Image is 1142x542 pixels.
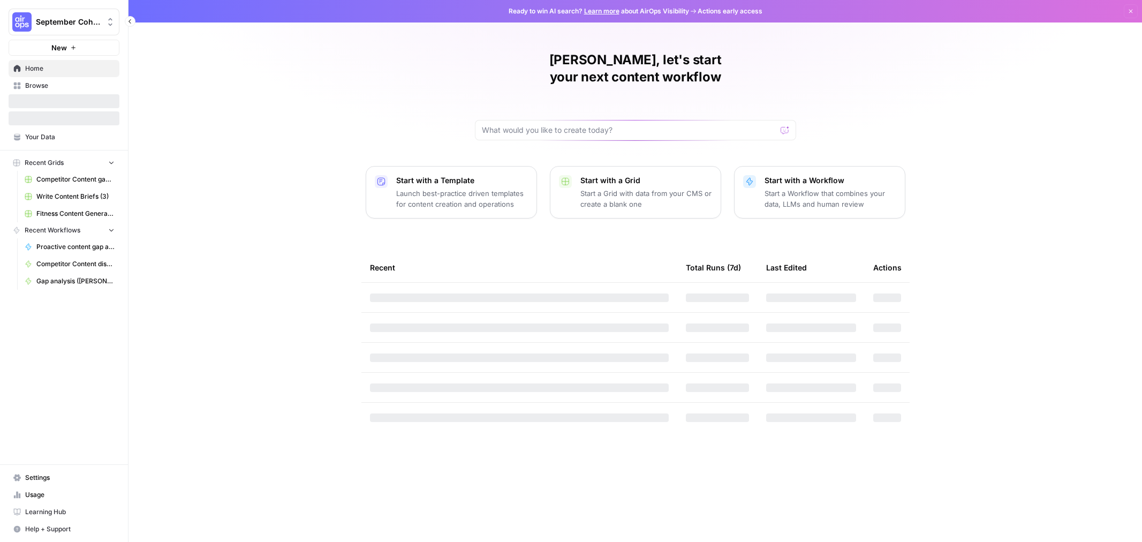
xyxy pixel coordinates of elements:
[9,40,119,56] button: New
[25,158,64,168] span: Recent Grids
[20,238,119,255] a: Proactive content gap analysis ([PERSON_NAME])
[766,253,807,282] div: Last Edited
[20,255,119,273] a: Competitor Content discovery
[9,155,119,171] button: Recent Grids
[9,77,119,94] a: Browse
[20,205,119,222] a: Fitness Content Generator ([PERSON_NAME])
[580,188,712,209] p: Start a Grid with data from your CMS or create a blank one
[25,507,115,517] span: Learning Hub
[396,175,528,186] p: Start with a Template
[370,253,669,282] div: Recent
[51,42,67,53] span: New
[25,473,115,483] span: Settings
[550,166,721,219] button: Start with a GridStart a Grid with data from your CMS or create a blank one
[25,64,115,73] span: Home
[36,242,115,252] span: Proactive content gap analysis ([PERSON_NAME])
[509,6,689,16] span: Ready to win AI search? about AirOps Visibility
[584,7,619,15] a: Learn more
[9,60,119,77] a: Home
[482,125,776,135] input: What would you like to create today?
[580,175,712,186] p: Start with a Grid
[9,222,119,238] button: Recent Workflows
[765,175,896,186] p: Start with a Workflow
[36,276,115,286] span: Gap analysis ([PERSON_NAME])
[12,12,32,32] img: September Cohort Logo
[36,175,115,184] span: Competitor Content gap ([PERSON_NAME])
[9,129,119,146] a: Your Data
[698,6,762,16] span: Actions early access
[9,521,119,538] button: Help + Support
[475,51,796,86] h1: [PERSON_NAME], let's start your next content workflow
[25,225,80,235] span: Recent Workflows
[20,171,119,188] a: Competitor Content gap ([PERSON_NAME])
[9,486,119,503] a: Usage
[25,132,115,142] span: Your Data
[765,188,896,209] p: Start a Workflow that combines your data, LLMs and human review
[20,273,119,290] a: Gap analysis ([PERSON_NAME])
[873,253,902,282] div: Actions
[20,188,119,205] a: Write Content Briefs (3)
[36,17,101,27] span: September Cohort
[9,469,119,486] a: Settings
[36,209,115,219] span: Fitness Content Generator ([PERSON_NAME])
[36,259,115,269] span: Competitor Content discovery
[25,524,115,534] span: Help + Support
[396,188,528,209] p: Launch best-practice driven templates for content creation and operations
[9,503,119,521] a: Learning Hub
[9,9,119,35] button: Workspace: September Cohort
[366,166,537,219] button: Start with a TemplateLaunch best-practice driven templates for content creation and operations
[36,192,115,201] span: Write Content Briefs (3)
[25,490,115,500] span: Usage
[734,166,905,219] button: Start with a WorkflowStart a Workflow that combines your data, LLMs and human review
[25,81,115,91] span: Browse
[686,253,741,282] div: Total Runs (7d)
